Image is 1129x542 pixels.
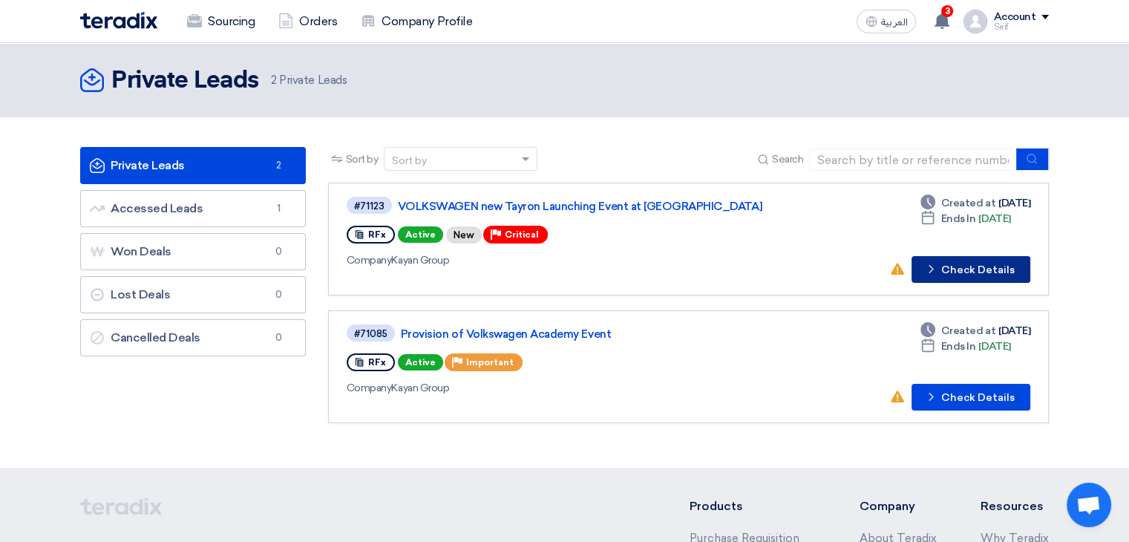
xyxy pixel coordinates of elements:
input: Search by title or reference number [809,148,1017,171]
a: Open chat [1067,483,1111,527]
span: Private Leads [271,72,347,89]
span: Active [398,354,443,370]
li: Company [859,497,936,515]
a: Orders [266,5,349,38]
h2: Private Leads [111,66,259,96]
a: Company Profile [349,5,484,38]
span: 0 [269,287,287,302]
span: Sort by [346,151,379,167]
span: 2 [269,158,287,173]
span: 2 [271,74,277,87]
div: Kayan Group [347,252,772,268]
span: Company [347,254,392,267]
div: [DATE] [920,195,1030,211]
span: Important [466,357,514,368]
a: Lost Deals0 [80,276,306,313]
li: Products [690,497,815,515]
span: 1 [269,201,287,216]
div: [DATE] [920,339,1011,354]
div: [DATE] [920,323,1030,339]
span: Search [772,151,803,167]
div: [DATE] [920,211,1011,226]
span: 0 [269,330,287,345]
span: Ends In [941,339,976,354]
div: #71085 [354,329,387,339]
span: العربية [880,17,907,27]
div: Seif [993,23,1049,31]
a: Sourcing [175,5,266,38]
img: Teradix logo [80,12,157,29]
button: Check Details [912,256,1030,283]
div: New [446,226,482,244]
span: Company [347,382,392,394]
span: Created at [941,323,995,339]
img: profile_test.png [963,10,987,33]
span: 3 [941,5,953,17]
a: Accessed Leads1 [80,190,306,227]
li: Resources [981,497,1049,515]
span: Active [398,226,443,243]
span: RFx [368,357,386,368]
div: #71123 [354,201,384,211]
div: Sort by [392,153,427,169]
a: VOLKSWAGEN new Tayron Launching Event at [GEOGRAPHIC_DATA] [398,200,769,213]
a: Provision of Volkswagen Academy Event [401,327,772,341]
span: 0 [269,244,287,259]
a: Private Leads2 [80,147,306,184]
a: Cancelled Deals0 [80,319,306,356]
span: Created at [941,195,995,211]
span: Ends In [941,211,976,226]
button: Check Details [912,384,1030,411]
span: RFx [368,229,386,240]
button: العربية [857,10,916,33]
div: Account [993,11,1035,24]
span: Critical [505,229,539,240]
div: Kayan Group [347,380,775,396]
a: Won Deals0 [80,233,306,270]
